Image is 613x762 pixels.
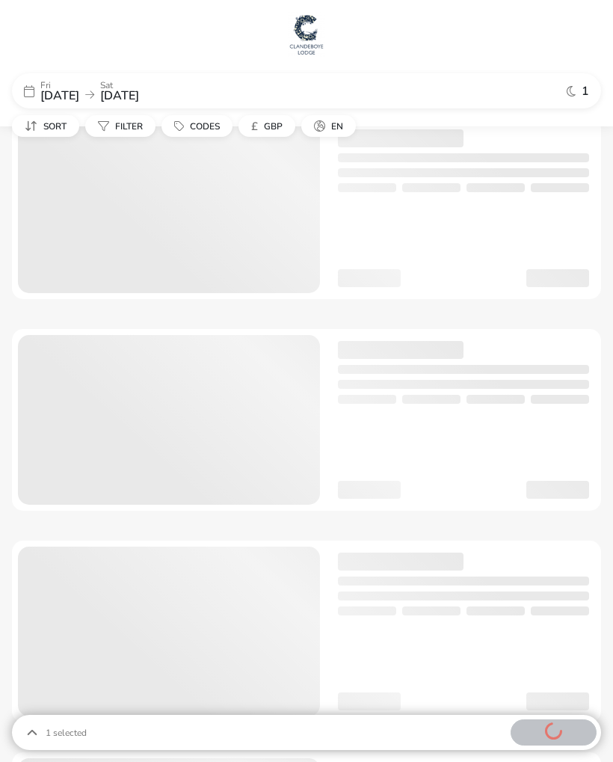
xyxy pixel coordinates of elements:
[238,115,295,137] button: £GBP
[85,115,161,137] naf-pibe-menu-bar-item: Filter
[582,85,589,97] span: 1
[331,120,343,132] span: en
[251,119,258,134] i: £
[264,120,283,132] span: GBP
[85,115,155,137] button: Filter
[288,12,325,57] img: Main Website
[161,115,232,137] button: Codes
[46,727,87,739] span: 1 Selected
[40,81,79,90] p: Fri
[115,120,143,132] span: Filter
[12,73,601,108] div: Fri[DATE]Sat[DATE]1
[43,120,67,132] span: Sort
[12,115,85,137] naf-pibe-menu-bar-item: Sort
[161,115,238,137] naf-pibe-menu-bar-item: Codes
[100,87,139,104] span: [DATE]
[40,87,79,104] span: [DATE]
[190,120,220,132] span: Codes
[12,115,79,137] button: Sort
[301,115,362,137] naf-pibe-menu-bar-item: en
[238,115,301,137] naf-pibe-menu-bar-item: £GBP
[100,81,139,90] p: Sat
[301,115,356,137] button: en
